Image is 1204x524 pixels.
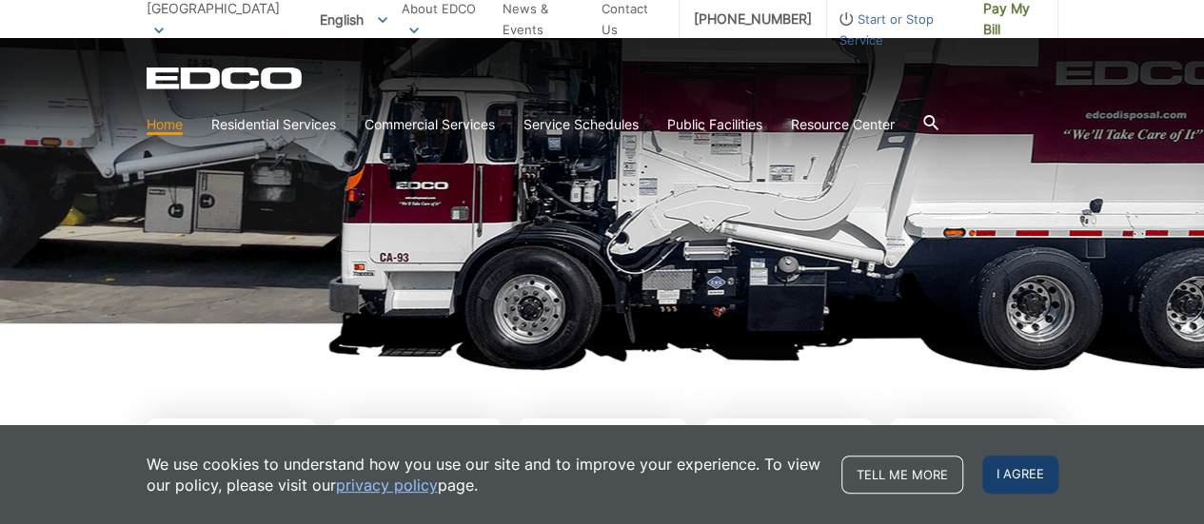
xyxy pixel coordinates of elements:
[667,114,762,135] a: Public Facilities
[841,456,963,494] a: Tell me more
[147,454,822,495] p: We use cookies to understand how you use our site and to improve your experience. To view our pol...
[523,114,639,135] a: Service Schedules
[147,67,305,89] a: EDCD logo. Return to the homepage.
[306,4,402,35] span: English
[791,114,895,135] a: Resource Center
[147,114,183,135] a: Home
[211,114,336,135] a: Residential Services
[336,475,438,495] a: privacy policy
[365,114,495,135] a: Commercial Services
[982,456,1058,494] span: I agree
